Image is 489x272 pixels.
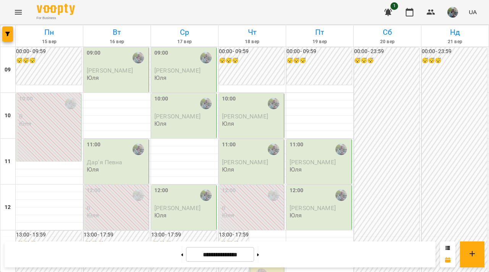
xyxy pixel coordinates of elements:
h6: 13:00 - 17:59 [84,231,149,239]
img: Юля [200,98,212,109]
img: Юля [200,52,212,63]
img: Юля [200,189,212,201]
label: 12:00 [87,186,101,195]
span: Дар'я Певна [87,159,123,166]
h6: 00:00 - 23:59 [354,47,419,56]
label: 10:00 [154,95,168,103]
img: Юля [65,98,76,109]
p: Юля [87,74,99,81]
p: Юля [222,166,234,173]
label: 12:00 [154,186,168,195]
span: [PERSON_NAME] [222,159,268,166]
img: Юля [133,52,144,63]
h6: Вт [84,26,149,38]
h6: 17 вер [152,38,217,45]
h6: 13:00 - 17:59 [219,231,249,239]
h6: 00:00 - 09:59 [16,47,81,56]
span: [PERSON_NAME] [154,113,201,120]
h6: 11 [5,157,11,166]
p: Юля [222,120,234,127]
h6: 12 [5,203,11,212]
label: 10:00 [222,95,236,103]
h6: 😴😴😴 [422,57,487,65]
h6: 15 вер [17,38,82,45]
p: 0 [87,205,147,211]
span: [PERSON_NAME] [290,204,336,212]
button: Menu [9,3,28,21]
p: 0 [222,205,282,211]
span: [PERSON_NAME] [87,67,133,74]
img: Юля [335,144,347,155]
label: 12:00 [222,186,236,195]
p: Юля [222,212,234,219]
label: 12:00 [290,186,304,195]
label: 11:00 [290,141,304,149]
h6: Чт [220,26,285,38]
p: Юля [154,120,167,127]
span: UA [469,8,477,16]
h6: 19 вер [287,38,352,45]
p: Юля [290,212,302,219]
h6: 😴😴😴 [16,57,81,65]
label: 10:00 [19,95,33,103]
p: Юля [154,74,167,81]
h6: 10 [5,112,11,120]
p: 0 [19,113,79,120]
p: Юля [87,212,99,219]
h6: 00:00 - 09:59 [219,47,284,56]
span: [PERSON_NAME] [222,113,268,120]
p: Юля [290,166,302,173]
span: [PERSON_NAME] [154,67,201,74]
p: Юля [154,212,167,219]
h6: 13:00 - 15:59 [16,231,81,239]
img: Юля [268,144,279,155]
p: Юля [19,120,31,127]
h6: Пт [287,26,352,38]
label: 11:00 [87,141,101,149]
h6: 😴😴😴 [354,57,419,65]
h6: 18 вер [220,38,285,45]
span: [PERSON_NAME] [154,204,201,212]
h6: 00:00 - 09:59 [287,47,352,56]
h6: 09 [5,66,11,74]
label: 09:00 [87,49,101,57]
h6: Нд [423,26,487,38]
label: 11:00 [222,141,236,149]
h6: 00:00 - 23:59 [422,47,487,56]
img: Voopty Logo [37,4,75,15]
img: Юля [268,98,279,109]
img: Юля [335,189,347,201]
h6: 21 вер [423,38,487,45]
h6: 16 вер [84,38,149,45]
h6: 13:00 - 17:59 [151,231,217,239]
p: Юля [87,166,99,173]
span: For Business [37,16,75,21]
span: [PERSON_NAME] [290,159,336,166]
h6: Пн [17,26,82,38]
label: 09:00 [154,49,168,57]
span: 1 [390,2,398,10]
h6: 😴😴😴 [219,57,284,65]
button: UA [466,5,480,19]
h6: 20 вер [355,38,420,45]
h6: Ср [152,26,217,38]
h6: Сб [355,26,420,38]
img: Юля [133,189,144,201]
img: Юля [133,144,144,155]
img: c71655888622cca4d40d307121b662d7.jpeg [447,7,458,18]
img: Юля [268,189,279,201]
h6: 😴😴😴 [287,57,352,65]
